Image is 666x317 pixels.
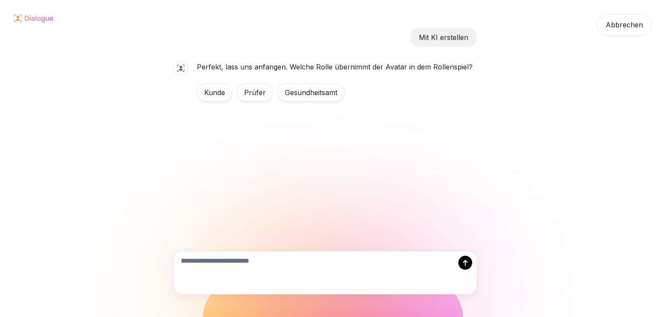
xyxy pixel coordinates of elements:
div: Prüfer [237,83,273,102]
div: Kunde [197,83,232,102]
div: Mit KI erstellen [410,28,477,47]
p: Perfekt, lass uns anfangen. Welche Rolle übernimmt der Avatar in dem Rollenspiel? [197,61,473,73]
div: Gesundheitsamt [277,83,345,102]
div: Abbrechen [597,14,652,36]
